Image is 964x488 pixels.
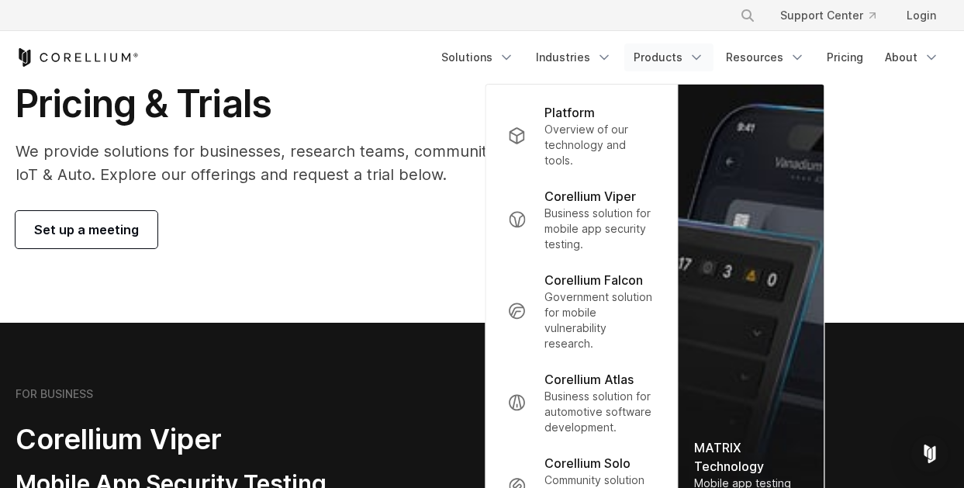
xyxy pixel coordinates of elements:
[768,2,888,29] a: Support Center
[16,387,93,401] h6: FOR BUSINESS
[432,43,948,71] div: Navigation Menu
[495,261,668,361] a: Corellium Falcon Government solution for mobile vulnerability research.
[544,122,655,168] p: Overview of our technology and tools.
[544,103,595,122] p: Platform
[34,220,139,239] span: Set up a meeting
[16,140,627,186] p: We provide solutions for businesses, research teams, community individuals, and IoT & Auto. Explo...
[544,389,655,435] p: Business solution for automotive software development.
[432,43,523,71] a: Solutions
[16,422,408,457] h2: Corellium Viper
[721,2,948,29] div: Navigation Menu
[734,2,762,29] button: Search
[624,43,713,71] a: Products
[544,206,655,252] p: Business solution for mobile app security testing.
[544,289,655,351] p: Government solution for mobile vulnerability research.
[495,178,668,261] a: Corellium Viper Business solution for mobile app security testing.
[16,211,157,248] a: Set up a meeting
[876,43,948,71] a: About
[16,48,139,67] a: Corellium Home
[495,361,668,445] a: Corellium Atlas Business solution for automotive software development.
[817,43,872,71] a: Pricing
[694,438,809,476] div: MATRIX Technology
[495,94,668,178] a: Platform Overview of our technology and tools.
[544,454,631,472] p: Corellium Solo
[544,187,636,206] p: Corellium Viper
[894,2,948,29] a: Login
[911,435,948,472] div: Open Intercom Messenger
[717,43,814,71] a: Resources
[544,370,634,389] p: Corellium Atlas
[527,43,621,71] a: Industries
[544,271,643,289] p: Corellium Falcon
[16,81,627,127] h1: Pricing & Trials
